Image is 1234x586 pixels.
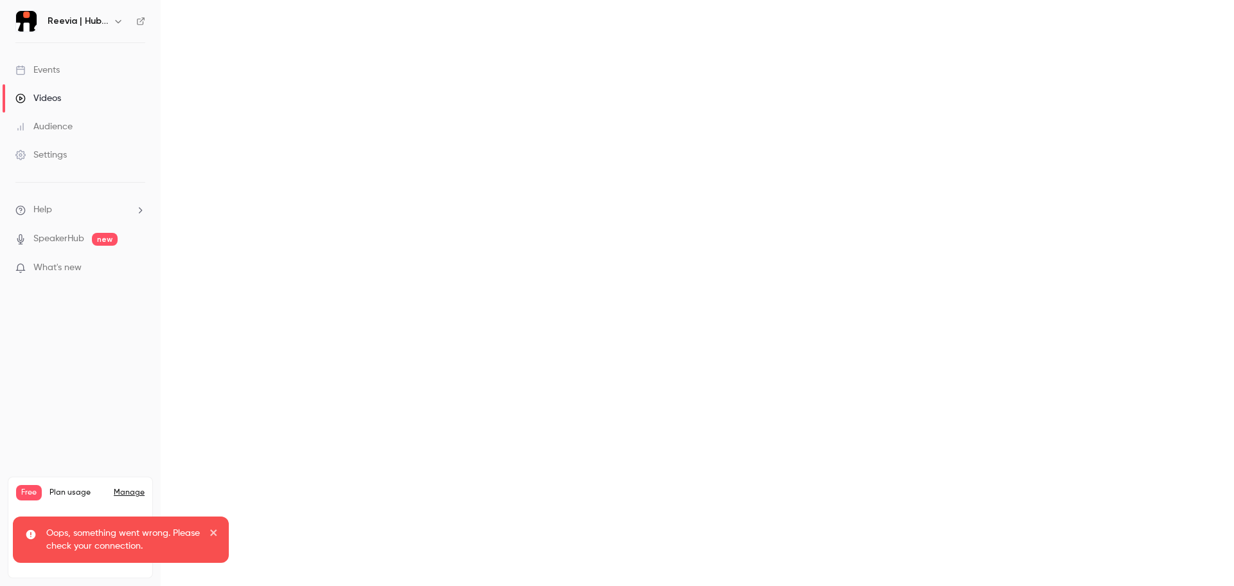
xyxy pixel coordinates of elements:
span: Plan usage [49,488,106,498]
span: Help [33,203,52,217]
button: close [210,527,219,542]
a: SpeakerHub [33,232,84,246]
iframe: Noticeable Trigger [130,262,145,274]
div: Settings [15,149,67,161]
div: Audience [15,120,73,133]
p: Oops, something went wrong. Please check your connection. [46,527,201,553]
div: Events [15,64,60,77]
a: Manage [114,488,145,498]
span: What's new [33,261,82,275]
h6: Reevia | HubSpot Solutions Partner [48,15,108,28]
li: help-dropdown-opener [15,203,145,217]
span: Free [16,485,42,500]
div: Videos [15,92,61,105]
span: new [92,233,118,246]
img: Reevia | HubSpot Solutions Partner [16,11,37,32]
